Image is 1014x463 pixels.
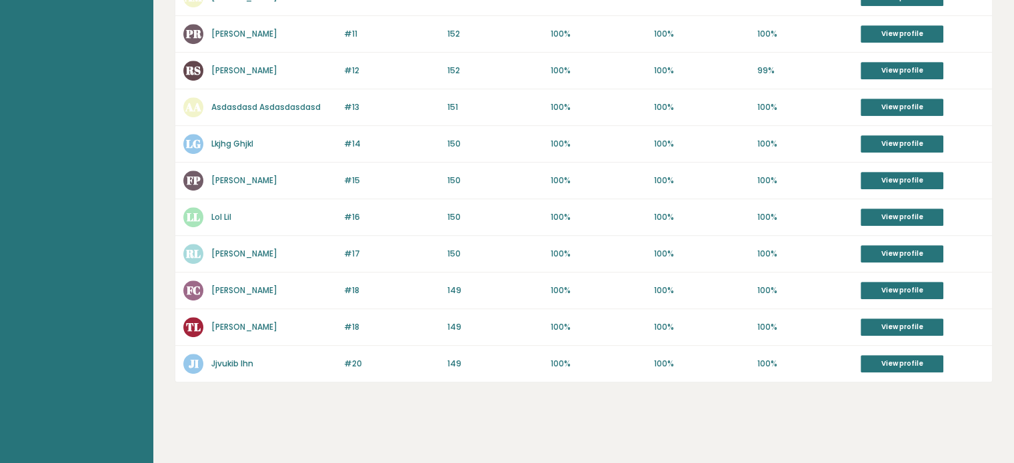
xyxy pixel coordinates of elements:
[447,248,543,260] p: 150
[447,101,543,113] p: 151
[344,175,439,187] p: #15
[861,245,943,262] a: View profile
[861,355,943,372] a: View profile
[187,282,201,298] text: FC
[861,25,943,43] a: View profile
[654,248,749,260] p: 100%
[344,284,439,296] p: #18
[211,138,253,149] a: Lkjhg Ghjkl
[654,358,749,370] p: 100%
[447,138,543,150] p: 150
[186,136,201,151] text: LG
[861,172,943,189] a: View profile
[211,175,277,186] a: [PERSON_NAME]
[185,99,201,115] text: AA
[654,284,749,296] p: 100%
[551,65,646,77] p: 100%
[757,138,853,150] p: 100%
[757,175,853,187] p: 100%
[344,358,439,370] p: #20
[654,28,749,40] p: 100%
[211,321,277,332] a: [PERSON_NAME]
[344,28,439,40] p: #11
[551,211,646,223] p: 100%
[757,65,853,77] p: 99%
[757,321,853,333] p: 100%
[187,173,201,188] text: FP
[447,321,543,333] p: 149
[551,358,646,370] p: 100%
[211,101,321,113] a: Asdasdasd Asdasdasdasd
[211,211,231,223] a: Lol Lil
[654,175,749,187] p: 100%
[447,211,543,223] p: 150
[185,63,201,78] text: RS
[757,358,853,370] p: 100%
[551,284,646,296] p: 100%
[654,138,749,150] p: 100%
[344,321,439,333] p: #18
[654,211,749,223] p: 100%
[757,211,853,223] p: 100%
[861,99,943,116] a: View profile
[757,284,853,296] p: 100%
[189,356,199,371] text: JI
[757,101,853,113] p: 100%
[447,358,543,370] p: 149
[654,65,749,77] p: 100%
[861,282,943,299] a: View profile
[654,321,749,333] p: 100%
[447,28,543,40] p: 152
[211,28,277,39] a: [PERSON_NAME]
[447,175,543,187] p: 150
[551,248,646,260] p: 100%
[654,101,749,113] p: 100%
[551,321,646,333] p: 100%
[185,26,202,41] text: PR
[861,135,943,153] a: View profile
[447,284,543,296] p: 149
[211,248,277,259] a: [PERSON_NAME]
[447,65,543,77] p: 152
[211,65,277,76] a: [PERSON_NAME]
[551,175,646,187] p: 100%
[861,62,943,79] a: View profile
[757,28,853,40] p: 100%
[861,209,943,226] a: View profile
[185,246,201,261] text: RL
[186,319,201,334] text: TL
[211,358,253,369] a: Jjvukib Ihn
[551,138,646,150] p: 100%
[344,211,439,223] p: #16
[551,28,646,40] p: 100%
[187,209,200,225] text: LL
[344,248,439,260] p: #17
[344,138,439,150] p: #14
[211,284,277,296] a: [PERSON_NAME]
[861,318,943,336] a: View profile
[344,101,439,113] p: #13
[551,101,646,113] p: 100%
[344,65,439,77] p: #12
[757,248,853,260] p: 100%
